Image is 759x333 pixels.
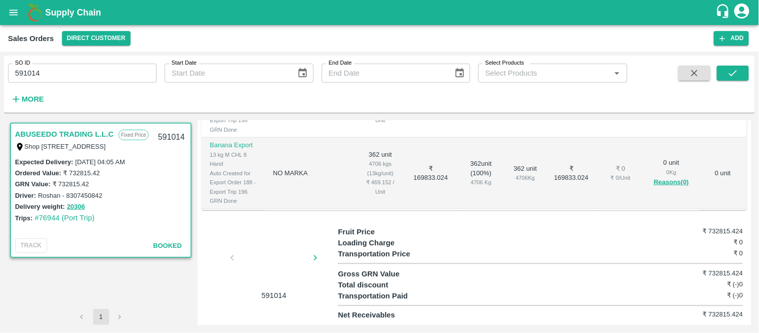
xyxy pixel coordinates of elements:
p: Transportation Price [338,248,439,259]
div: 0 unit [652,158,690,188]
h6: ₹ (-)0 [675,279,743,289]
div: 0 Kg [652,168,690,177]
label: Expected Delivery : [15,158,73,166]
strong: More [22,95,44,103]
p: 591014 [236,290,311,301]
p: Gross GRN Value [338,268,439,279]
label: Select Products [485,59,524,67]
td: ₹ 169833.024 [404,138,457,209]
label: Trips: [15,214,33,222]
label: GRN Value: [15,180,51,188]
a: Supply Chain [45,6,715,20]
p: Fixed Price [119,130,149,140]
div: 4706 Kg [513,173,538,182]
button: Choose date [450,64,469,83]
label: ₹ 732815.42 [53,180,89,188]
button: Add [714,31,749,46]
button: Choose date [293,64,312,83]
div: GRN Done [210,125,257,134]
div: Auto Created for Export Order 188 - Export Trip 196 [210,169,257,196]
p: Transportation Paid [338,290,439,301]
button: More [8,91,47,108]
nav: pagination navigation [73,309,130,325]
td: NO MARKA [265,138,356,209]
div: GRN Done [210,196,257,205]
label: Driver: [15,192,36,199]
div: ₹ 0 [605,164,636,174]
div: Sales Orders [8,32,54,45]
img: logo [25,3,45,23]
p: Fruit Price [338,226,439,237]
input: Enter SO ID [8,64,157,83]
div: ₹ 0 / Unit [605,173,636,182]
a: #76944 (Port Trip) [35,214,95,222]
button: 20306 [67,201,85,213]
label: Ordered Value: [15,169,61,177]
p: Banana Export [210,141,257,150]
label: ₹ 732815.42 [63,169,100,177]
label: Shop [STREET_ADDRESS] [25,143,106,150]
div: 4706 Kg [465,178,497,187]
div: 13 kg M CHL 8 Hand [210,150,257,169]
button: page 1 [93,309,109,325]
td: ₹ 169833.024 [545,138,597,209]
label: Delivery weight: [15,203,65,210]
div: 4706 kgs (13kg/unit) [364,159,397,178]
h6: ₹ 732815.424 [675,226,743,236]
h6: ₹ 732815.424 [675,268,743,278]
label: Roshan - 8307450842 [38,192,103,199]
label: SO ID [15,59,30,67]
p: Total discount [338,279,439,290]
td: 0 unit [699,138,747,209]
h6: ₹ 0 [675,248,743,258]
button: Select DC [62,31,131,46]
input: Select Products [481,67,607,80]
a: ABUSEEDO TRADING L.L.C [15,128,114,141]
div: 362 unit ( 100 %) [465,159,497,187]
b: Supply Chain [45,8,101,18]
p: Loading Charge [338,237,439,248]
button: open drawer [2,1,25,24]
input: Start Date [165,64,289,83]
td: 362 unit [356,138,405,209]
h6: ₹ 732815.424 [675,310,743,320]
span: Booked [153,242,182,249]
div: customer-support [715,4,733,22]
div: 362 unit [513,164,538,183]
input: End Date [322,64,446,83]
h6: ₹ 0 [675,237,743,247]
div: 591014 [152,126,191,149]
div: account of current user [733,2,751,23]
label: Start Date [172,59,197,67]
h6: ₹ (-)0 [675,290,743,300]
button: Open [610,67,623,80]
label: End Date [329,59,352,67]
label: [DATE] 04:05 AM [75,158,125,166]
p: Net Receivables [338,310,439,321]
div: ₹ 469.152 / Unit [364,178,397,196]
button: Reasons(0) [652,177,690,188]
